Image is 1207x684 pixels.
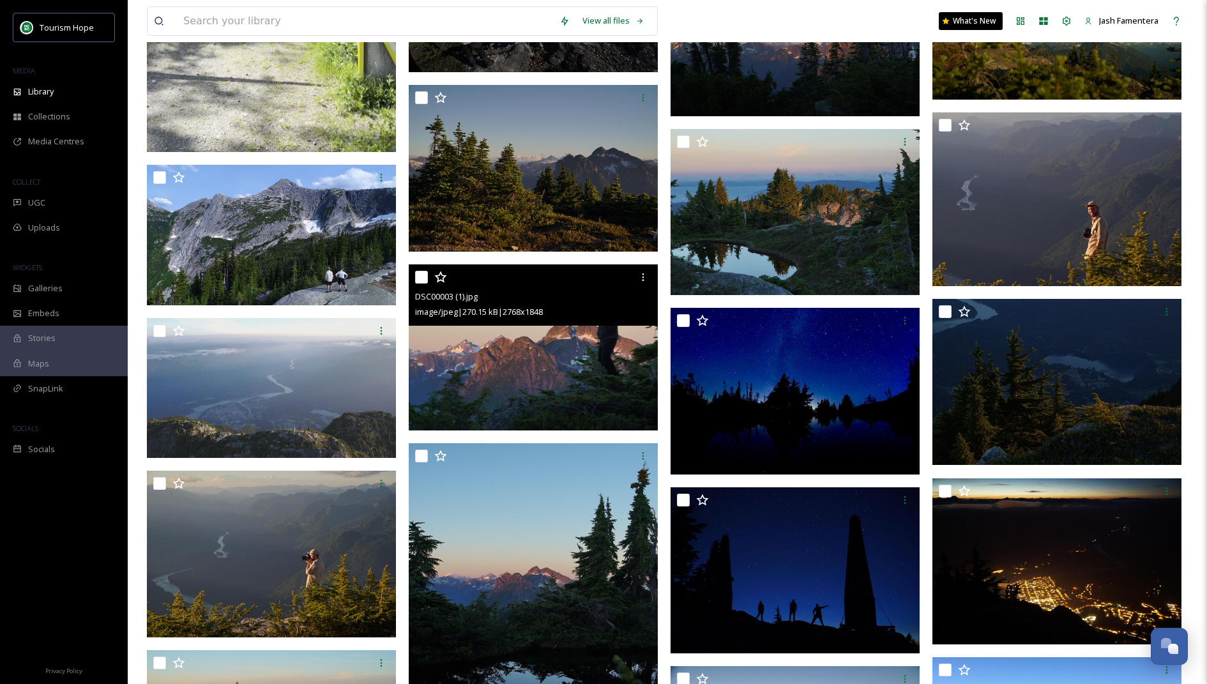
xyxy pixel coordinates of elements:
[932,299,1181,465] img: DSC00013 (3).jpg
[28,135,84,148] span: Media Centres
[13,177,40,186] span: COLLECT
[13,262,42,272] span: WIDGETS
[147,318,396,459] img: DJI_0071.jpg
[28,332,56,344] span: Stories
[28,307,59,319] span: Embeds
[28,222,60,234] span: Uploads
[1151,628,1188,665] button: Open Chat
[20,21,33,34] img: logo.png
[415,306,543,317] span: image/jpeg | 270.15 kB | 2768 x 1848
[13,423,38,433] span: SOCIALS
[1078,8,1165,33] a: Jash Famentera
[28,358,49,370] span: Maps
[932,478,1181,644] img: DSC00001.jpg
[45,662,82,678] a: Privacy Policy
[13,66,35,75] span: MEDIA
[28,110,70,123] span: Collections
[409,264,658,430] img: DSC00003 (1).jpg
[28,86,54,98] span: Library
[147,165,396,305] img: IMG_0228.JPG
[576,8,651,33] a: View all files
[28,443,55,455] span: Socials
[932,112,1181,286] img: DSC00020.jpg
[671,308,920,474] img: DSC00013 (1).jpg
[147,471,396,637] img: DSC00019.jpg
[671,129,920,295] img: DSC00007 (2).jpg
[939,12,1003,30] a: What's New
[415,291,478,302] span: DSC00003 (1).jpg
[28,197,45,209] span: UGC
[28,282,63,294] span: Galleries
[177,7,553,35] input: Search your library
[28,383,63,395] span: SnapLink
[1099,15,1158,26] span: Jash Famentera
[409,85,658,252] img: DSC00032.jpg
[671,487,920,654] img: DSC00012.jpg
[40,22,94,33] span: Tourism Hope
[45,667,82,675] span: Privacy Policy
